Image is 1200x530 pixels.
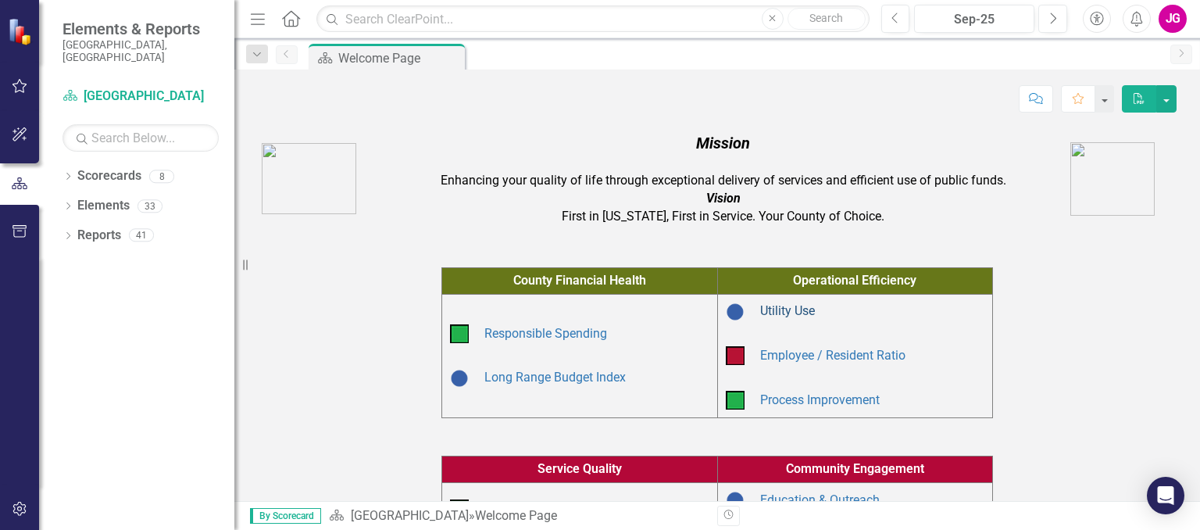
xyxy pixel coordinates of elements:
div: Sep-25 [920,10,1029,29]
em: Mission [696,134,750,152]
div: 41 [129,229,154,242]
a: [GEOGRAPHIC_DATA] [62,88,219,106]
button: Search [787,8,866,30]
a: Responsible Spending [484,326,607,341]
div: Welcome Page [338,48,461,68]
a: Utility Use [760,303,815,318]
img: Baselining [726,303,745,321]
em: Vision [706,191,741,206]
div: 33 [137,199,162,213]
span: By Scorecard [250,508,321,524]
td: Enhancing your quality of life through exceptional delivery of services and efficient use of publ... [380,128,1066,230]
a: Scorecards [77,167,141,185]
a: Education & Outreach [760,492,880,507]
a: [GEOGRAPHIC_DATA] [351,508,469,523]
a: Elements [77,197,130,215]
span: Elements & Reports [62,20,219,38]
div: 8 [149,170,174,183]
a: Process Improvement [760,392,880,407]
img: ClearPoint Strategy [8,17,35,45]
input: Search ClearPoint... [316,5,869,33]
span: Search [809,12,843,24]
img: On Target [726,391,745,410]
span: County Financial Health [513,273,646,288]
a: Reports [77,227,121,245]
img: AC_Logo.png [262,143,356,214]
a: Employee / Resident Ratio [760,348,905,363]
img: Below Plan [726,346,745,365]
div: Welcome Page [475,508,557,523]
img: AA%20logo.png [1070,142,1155,216]
img: Baselining [726,491,745,510]
span: Service Quality [537,461,622,476]
span: Community Engagement [786,461,924,476]
span: Operational Efficiency [793,273,916,288]
input: Search Below... [62,124,219,152]
img: On Target [450,500,469,518]
button: Sep-25 [914,5,1034,33]
div: » [329,507,705,525]
a: Long Range Budget Index [484,370,626,385]
div: Open Intercom Messenger [1147,477,1184,514]
button: JG [1159,5,1187,33]
small: [GEOGRAPHIC_DATA], [GEOGRAPHIC_DATA] [62,38,219,64]
img: Baselining [450,369,469,388]
img: On Target [450,324,469,343]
